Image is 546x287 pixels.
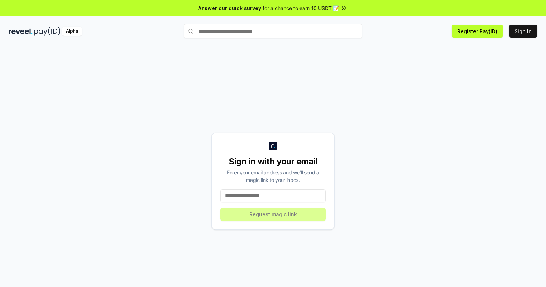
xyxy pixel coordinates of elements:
div: Enter your email address and we’ll send a magic link to your inbox. [220,169,326,184]
img: pay_id [34,27,60,36]
img: logo_small [269,142,277,150]
span: Answer our quick survey [198,4,261,12]
button: Register Pay(ID) [452,25,503,38]
img: reveel_dark [9,27,33,36]
span: for a chance to earn 10 USDT 📝 [263,4,339,12]
div: Alpha [62,27,82,36]
button: Sign In [509,25,537,38]
div: Sign in with your email [220,156,326,167]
